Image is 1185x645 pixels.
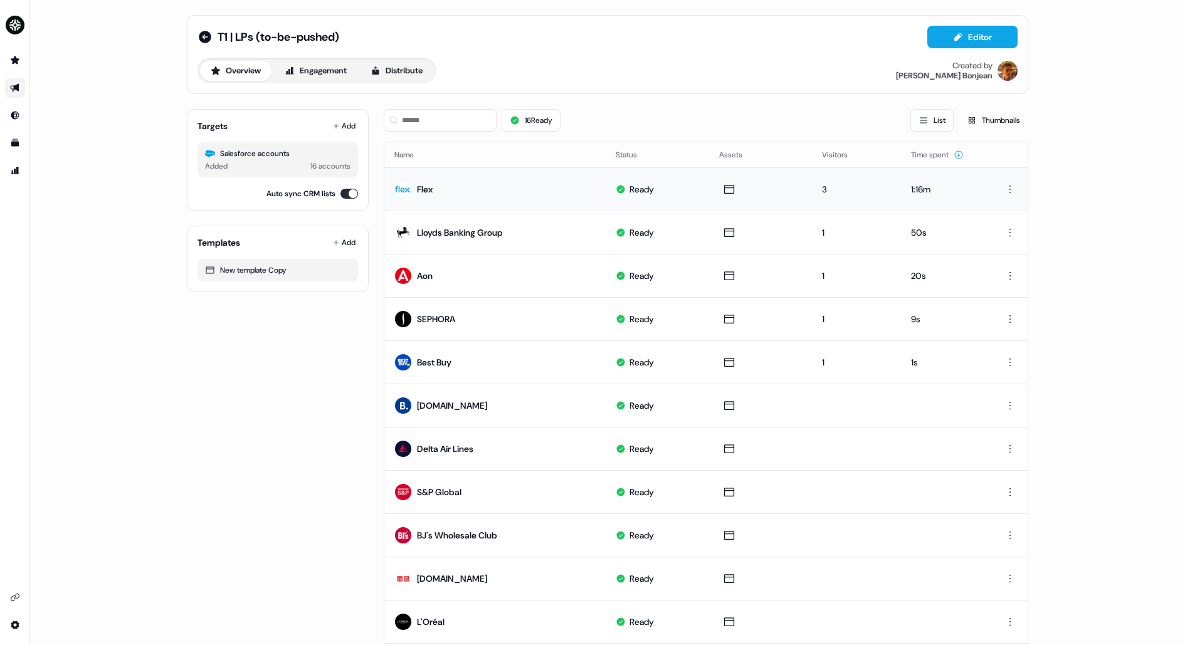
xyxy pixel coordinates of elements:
div: SEPHORA [417,313,455,325]
div: Ready [629,572,654,585]
div: 1:16m [911,183,976,196]
div: Best Buy [417,356,451,369]
a: Go to integrations [5,615,25,635]
div: 1 [822,270,890,282]
a: Go to integrations [5,587,25,607]
button: Status [616,144,652,166]
div: Created by [952,61,993,71]
div: 20s [911,270,976,282]
button: Distribute [360,61,433,81]
div: Ready [629,443,654,455]
div: Targets [197,120,228,132]
div: [DOMAIN_NAME] [417,399,487,412]
button: Editor [927,26,1018,48]
a: Go to templates [5,133,25,153]
button: Visitors [822,144,863,166]
a: Go to prospects [5,50,25,70]
button: Engagement [274,61,357,81]
div: Ready [629,313,654,325]
th: Assets [709,142,813,167]
div: 16 accounts [310,160,350,172]
div: Ready [629,226,654,239]
div: 9s [911,313,976,325]
div: New template Copy [205,264,350,276]
div: 1 [822,226,890,239]
button: Overview [200,61,271,81]
button: Time spent [911,144,964,166]
div: 3 [822,183,890,196]
button: Thumbnails [959,109,1028,132]
button: 16Ready [502,109,561,132]
button: Name [394,144,429,166]
div: Ready [629,486,654,498]
div: Ready [629,356,654,369]
div: 1 [822,313,890,325]
div: Ready [629,616,654,628]
a: Go to Inbound [5,105,25,125]
div: Ready [629,270,654,282]
div: Ready [629,529,654,542]
div: Salesforce accounts [205,147,350,160]
button: List [910,109,954,132]
button: Add [330,117,358,135]
label: Auto sync CRM lists [266,187,335,200]
div: Aon [417,270,433,282]
div: L'Oréal [417,616,445,628]
div: Delta Air Lines [417,443,473,455]
div: BJ's Wholesale Club [417,529,497,542]
span: T1 | LPs (to-be-pushed) [218,29,339,45]
div: Added [205,160,228,172]
div: S&P Global [417,486,461,498]
div: 1 [822,356,890,369]
div: Flex [417,183,433,196]
div: [PERSON_NAME] Bonjean [896,71,993,81]
div: Templates [197,236,240,249]
a: Go to outbound experience [5,78,25,98]
div: 1s [911,356,976,369]
div: Ready [629,183,654,196]
a: Go to attribution [5,160,25,181]
a: Editor [927,32,1018,45]
div: Ready [629,399,654,412]
div: Lloyds Banking Group [417,226,503,239]
div: 50s [911,226,976,239]
div: [DOMAIN_NAME] [417,572,487,585]
img: Vincent [998,61,1018,81]
button: Add [330,234,358,251]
